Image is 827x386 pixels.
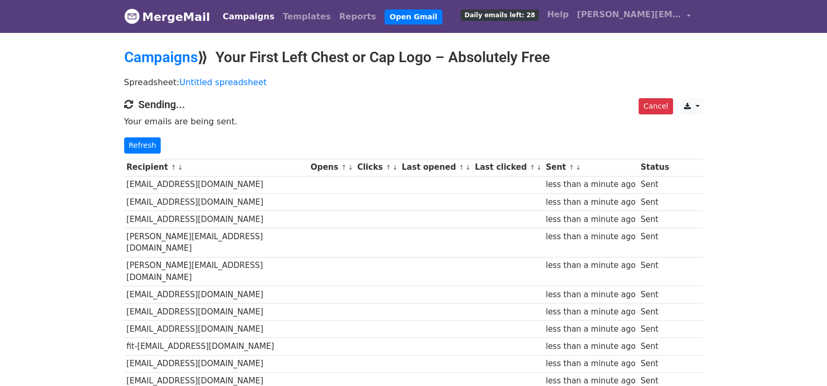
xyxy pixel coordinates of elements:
a: ↑ [341,163,347,171]
div: less than a minute ago [546,196,636,208]
a: ↑ [459,163,464,171]
div: less than a minute ago [546,323,636,335]
a: ↑ [569,163,574,171]
p: Your emails are being sent. [124,116,703,127]
div: less than a minute ago [546,179,636,191]
p: Spreadsheet: [124,77,703,88]
td: [PERSON_NAME][EMAIL_ADDRESS][DOMAIN_NAME] [124,228,308,257]
a: Campaigns [219,6,279,27]
div: less than a minute ago [546,341,636,353]
td: Sent [638,286,672,303]
a: ↓ [576,163,581,171]
td: Sent [638,355,672,372]
h4: Sending... [124,98,703,111]
th: Last opened [399,159,472,176]
td: [PERSON_NAME][EMAIL_ADDRESS][DOMAIN_NAME] [124,257,308,286]
div: less than a minute ago [546,306,636,318]
div: less than a minute ago [546,214,636,226]
th: Clicks [355,159,399,176]
td: [EMAIL_ADDRESS][DOMAIN_NAME] [124,286,308,303]
a: Reports [335,6,380,27]
td: fit-[EMAIL_ADDRESS][DOMAIN_NAME] [124,338,308,355]
div: less than a minute ago [546,260,636,272]
a: Campaigns [124,49,198,66]
td: Sent [638,257,672,286]
a: ↑ [171,163,176,171]
td: [EMAIL_ADDRESS][DOMAIN_NAME] [124,176,308,193]
span: Daily emails left: 28 [461,9,538,21]
a: Untitled spreadsheet [179,77,267,87]
a: ↓ [465,163,471,171]
a: ↓ [536,163,542,171]
td: Sent [638,321,672,338]
div: less than a minute ago [546,231,636,243]
div: less than a minute ago [546,358,636,370]
td: [EMAIL_ADDRESS][DOMAIN_NAME] [124,321,308,338]
a: ↑ [386,163,391,171]
td: Sent [638,303,672,321]
a: Help [543,4,573,25]
a: ↓ [177,163,183,171]
td: [EMAIL_ADDRESS][DOMAIN_NAME] [124,303,308,321]
a: ↓ [347,163,353,171]
td: [EMAIL_ADDRESS][DOMAIN_NAME] [124,193,308,210]
td: Sent [638,338,672,355]
a: Templates [279,6,335,27]
a: ↓ [392,163,398,171]
a: MergeMail [124,6,210,28]
h2: ⟫ Your First Left Chest or Cap Logo – Absolutely Free [124,49,703,66]
th: Opens [308,159,355,176]
th: Last clicked [472,159,543,176]
a: [PERSON_NAME][EMAIL_ADDRESS][DOMAIN_NAME] [573,4,695,29]
img: MergeMail logo [124,8,140,24]
a: Cancel [639,98,673,114]
td: Sent [638,210,672,228]
a: Open Gmail [385,9,442,25]
th: Recipient [124,159,308,176]
a: Refresh [124,137,161,154]
span: [PERSON_NAME][EMAIL_ADDRESS][DOMAIN_NAME] [577,8,681,21]
td: Sent [638,193,672,210]
th: Sent [543,159,638,176]
a: Daily emails left: 28 [457,4,543,25]
div: less than a minute ago [546,289,636,301]
th: Status [638,159,672,176]
a: ↑ [530,163,535,171]
td: [EMAIL_ADDRESS][DOMAIN_NAME] [124,210,308,228]
td: Sent [638,228,672,257]
td: [EMAIL_ADDRESS][DOMAIN_NAME] [124,355,308,372]
td: Sent [638,176,672,193]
